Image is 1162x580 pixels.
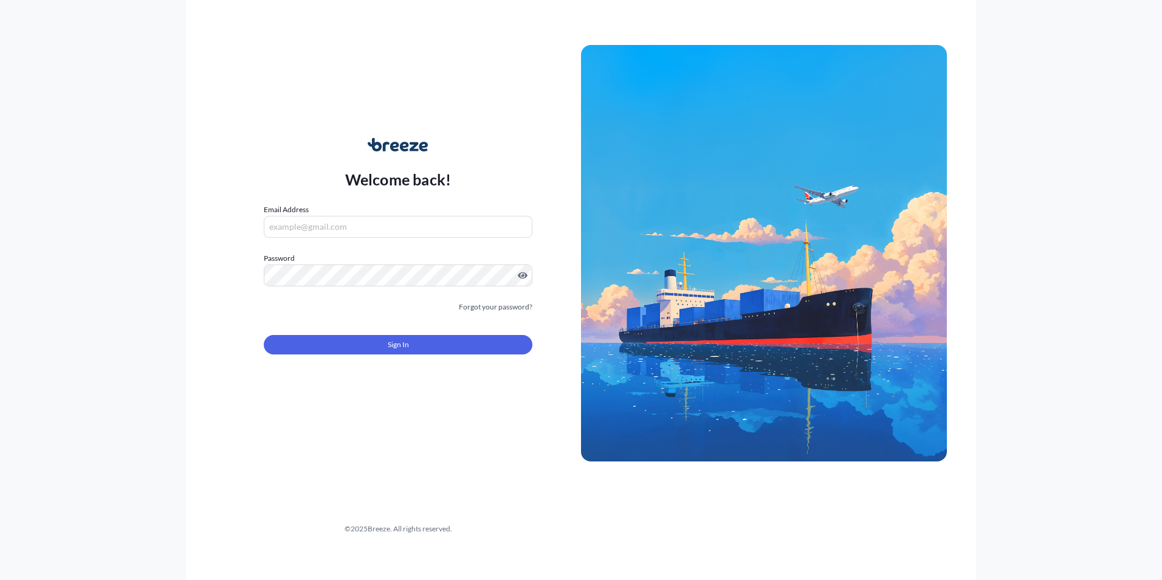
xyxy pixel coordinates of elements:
label: Email Address [264,204,309,216]
span: Sign In [388,339,409,351]
label: Password [264,252,532,264]
a: Forgot your password? [459,301,532,313]
img: Ship illustration [581,45,947,461]
button: Show password [518,271,528,280]
input: example@gmail.com [264,216,532,238]
div: © 2025 Breeze. All rights reserved. [215,523,581,535]
p: Welcome back! [345,170,452,189]
button: Sign In [264,335,532,354]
